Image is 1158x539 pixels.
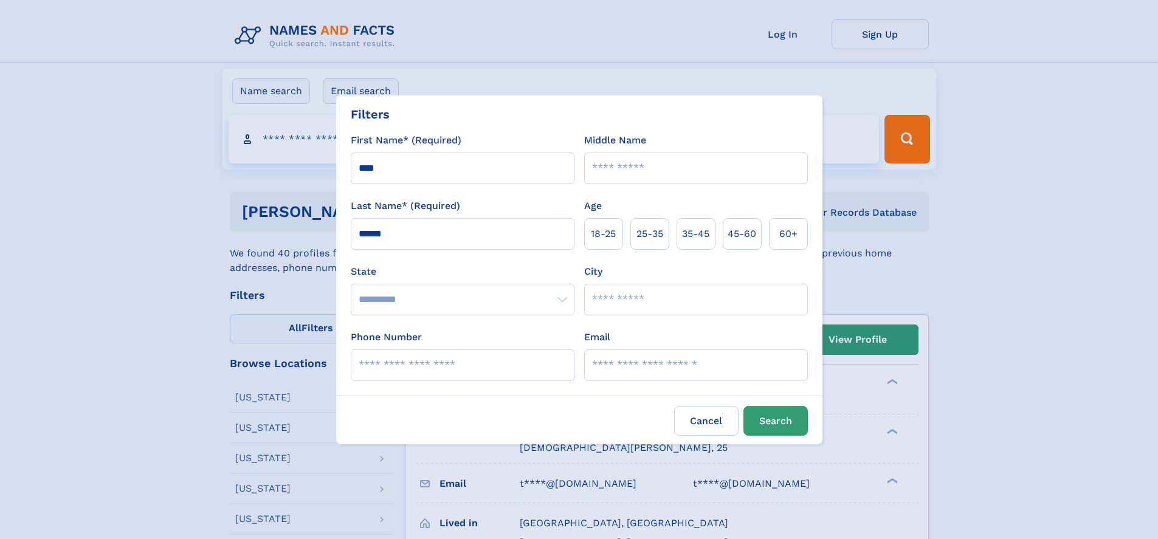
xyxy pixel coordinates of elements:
[591,227,616,241] span: 18‑25
[636,227,663,241] span: 25‑35
[351,105,390,123] div: Filters
[584,133,646,148] label: Middle Name
[351,264,574,279] label: State
[351,330,422,345] label: Phone Number
[728,227,756,241] span: 45‑60
[584,199,602,213] label: Age
[743,406,808,436] button: Search
[351,133,461,148] label: First Name* (Required)
[584,264,602,279] label: City
[584,330,610,345] label: Email
[351,199,460,213] label: Last Name* (Required)
[674,406,739,436] label: Cancel
[779,227,798,241] span: 60+
[682,227,709,241] span: 35‑45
